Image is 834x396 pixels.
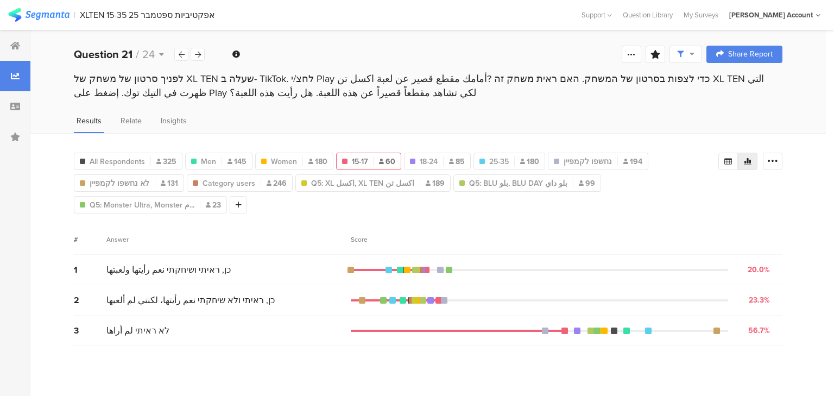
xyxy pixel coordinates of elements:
[520,156,539,167] span: 180
[748,264,770,275] div: 20.0%
[352,156,368,167] span: 15-17
[74,235,106,244] div: #
[206,199,221,211] span: 23
[420,156,438,167] span: 18-24
[749,294,770,306] div: 23.3%
[74,294,106,306] div: 2
[161,178,178,189] span: 131
[228,156,247,167] span: 145
[311,178,414,189] span: Q5: XL اكسل, XL TEN اكسل تن
[161,115,187,127] span: Insights
[678,10,724,20] a: My Surveys
[74,9,75,21] div: |
[8,8,69,22] img: segmanta logo
[379,156,395,167] span: 60
[106,294,275,306] span: כן, ראיתי ולא שיחקתי نعم رأيتها، لكنني لم ألعبها
[90,156,145,167] span: All Respondents
[121,115,142,127] span: Relate
[74,324,106,337] div: 3
[564,156,612,167] span: נחשפו לקמפיין
[308,156,327,167] span: 180
[728,51,773,58] span: Share Report
[77,115,102,127] span: Results
[426,178,445,189] span: 189
[582,7,612,23] div: Support
[267,178,287,189] span: 246
[142,46,155,62] span: 24
[90,178,149,189] span: לא נחשפו לקמפיין
[351,235,374,244] div: Score
[74,263,106,276] div: 1
[201,156,216,167] span: Men
[729,10,813,20] div: [PERSON_NAME] Account
[106,263,231,276] span: כן, ראיתי ושיחקתי نعم رأيتها ولعبتها
[748,325,770,336] div: 56.7%
[203,178,255,189] span: Category users
[579,178,595,189] span: 99
[106,324,169,337] span: לא ראיתי لم أراها
[156,156,176,167] span: 325
[617,10,678,20] a: Question Library
[449,156,465,167] span: 85
[136,46,139,62] span: /
[271,156,297,167] span: Women
[74,72,782,100] div: לפניך סרטון של משחק של XL TEN שעלה ב- TikTok. לחצ/י Play כדי לצפות בסרטון של המשחק. האם ראית משחק...
[489,156,509,167] span: 25-35
[80,10,215,20] div: XLTEN 15-35 אפקטיביות ספטמבר 25
[74,46,132,62] b: Question 21
[623,156,642,167] span: 194
[469,178,567,189] span: Q5: BLU بلو, BLU DAY بلو داي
